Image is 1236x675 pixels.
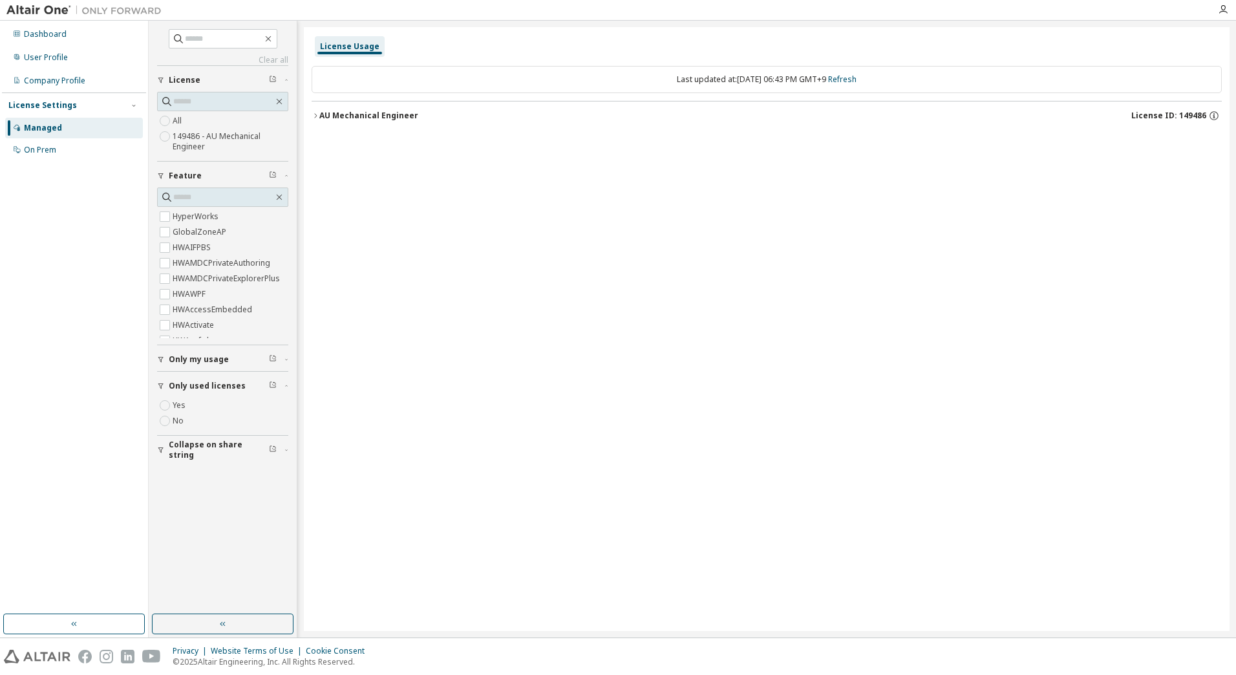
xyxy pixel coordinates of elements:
[306,646,372,656] div: Cookie Consent
[169,440,269,460] span: Collapse on share string
[78,650,92,663] img: facebook.svg
[173,224,229,240] label: GlobalZoneAP
[173,209,221,224] label: HyperWorks
[173,255,273,271] label: HWAMDCPrivateAuthoring
[6,4,168,17] img: Altair One
[4,650,70,663] img: altair_logo.svg
[157,372,288,400] button: Only used licenses
[173,271,282,286] label: HWAMDCPrivateExplorerPlus
[173,240,213,255] label: HWAIFPBS
[24,123,62,133] div: Managed
[269,171,277,181] span: Clear filter
[24,76,85,86] div: Company Profile
[269,445,277,455] span: Clear filter
[173,333,214,348] label: HWAcufwh
[1131,111,1206,121] span: License ID: 149486
[312,66,1222,93] div: Last updated at: [DATE] 06:43 PM GMT+9
[828,74,857,85] a: Refresh
[8,100,77,111] div: License Settings
[173,646,211,656] div: Privacy
[100,650,113,663] img: instagram.svg
[173,113,184,129] label: All
[157,436,288,464] button: Collapse on share string
[211,646,306,656] div: Website Terms of Use
[157,162,288,190] button: Feature
[173,302,255,317] label: HWAccessEmbedded
[157,345,288,374] button: Only my usage
[173,413,186,429] label: No
[169,381,246,391] span: Only used licenses
[173,129,288,155] label: 149486 - AU Mechanical Engineer
[24,29,67,39] div: Dashboard
[319,111,418,121] div: AU Mechanical Engineer
[269,354,277,365] span: Clear filter
[173,398,188,413] label: Yes
[24,145,56,155] div: On Prem
[142,650,161,663] img: youtube.svg
[24,52,68,63] div: User Profile
[169,354,229,365] span: Only my usage
[173,317,217,333] label: HWActivate
[157,55,288,65] a: Clear all
[269,381,277,391] span: Clear filter
[312,102,1222,130] button: AU Mechanical EngineerLicense ID: 149486
[121,650,134,663] img: linkedin.svg
[157,66,288,94] button: License
[173,286,208,302] label: HWAWPF
[169,75,200,85] span: License
[269,75,277,85] span: Clear filter
[173,656,372,667] p: © 2025 Altair Engineering, Inc. All Rights Reserved.
[169,171,202,181] span: Feature
[320,41,379,52] div: License Usage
